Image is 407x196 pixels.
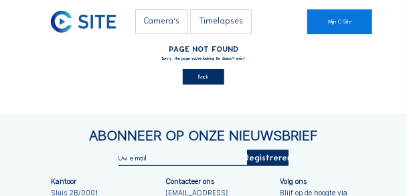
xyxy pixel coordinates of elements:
div: Timelapses [190,9,251,34]
div: Camera's [135,9,188,34]
div: Back [183,69,224,85]
a: C-SITE Logo [51,9,80,34]
input: Uw e-mail [118,154,247,163]
div: Volg ons [280,178,307,185]
div: Kantoor [51,178,76,185]
div: Registreren [247,150,289,165]
h1: PAGE NOT FOUND [162,46,246,53]
h4: Sorry, the page you're looking for doesn't exist [162,57,246,61]
a: Mijn C-Site [307,9,372,34]
img: C-SITE Logo [51,11,116,33]
div: Abonneer op onze nieuwsbrief [51,129,356,143]
div: Contacteer ons [165,178,214,185]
